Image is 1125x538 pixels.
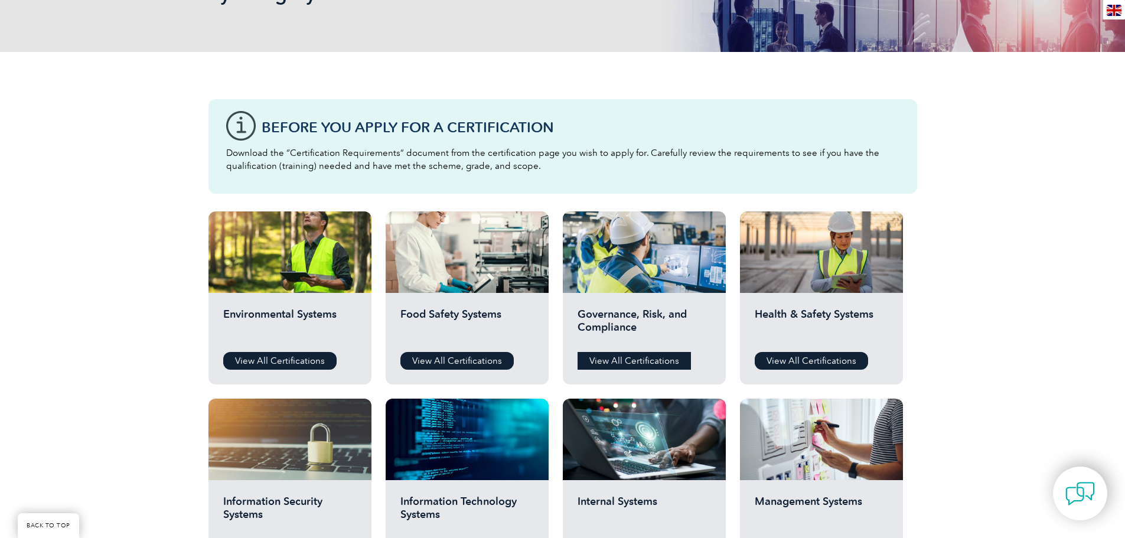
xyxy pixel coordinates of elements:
[1107,5,1121,16] img: en
[578,352,691,370] a: View All Certifications
[262,120,899,135] h3: Before You Apply For a Certification
[400,308,534,343] h2: Food Safety Systems
[400,495,534,530] h2: Information Technology Systems
[755,495,888,530] h2: Management Systems
[226,146,899,172] p: Download the “Certification Requirements” document from the certification page you wish to apply ...
[18,513,79,538] a: BACK TO TOP
[578,308,711,343] h2: Governance, Risk, and Compliance
[578,495,711,530] h2: Internal Systems
[1065,479,1095,508] img: contact-chat.png
[223,352,337,370] a: View All Certifications
[400,352,514,370] a: View All Certifications
[755,308,888,343] h2: Health & Safety Systems
[755,352,868,370] a: View All Certifications
[223,308,357,343] h2: Environmental Systems
[223,495,357,530] h2: Information Security Systems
